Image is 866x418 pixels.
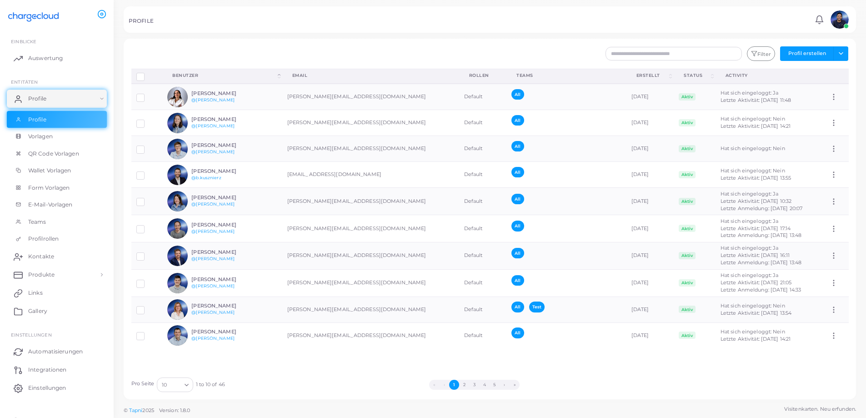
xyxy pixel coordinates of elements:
button: Go to page 4 [479,380,489,390]
div: Search for option [157,378,193,392]
span: Einstellungen [11,332,51,337]
span: Letzte Aktivität: [DATE] 16:11 [721,252,790,258]
td: [PERSON_NAME][EMAIL_ADDRESS][DOMAIN_NAME] [282,110,459,136]
img: avatar [167,218,188,239]
th: Action [825,69,848,84]
td: [PERSON_NAME][EMAIL_ADDRESS][DOMAIN_NAME] [282,136,459,162]
td: Default [459,215,507,242]
a: @[PERSON_NAME] [191,310,235,315]
a: Vorlagen [7,128,107,145]
span: Gallery [28,307,47,315]
ul: Pagination [225,380,724,390]
a: Auswertung [7,49,107,67]
span: Aktiv [679,306,696,313]
span: 2025 [142,407,154,414]
div: Benutzer [172,72,276,79]
span: Hat sich eingeloggt: Ja [721,191,779,197]
span: Test [529,302,545,312]
h6: [PERSON_NAME] [191,142,258,148]
div: Status [684,72,709,79]
td: Default [459,269,507,297]
span: Profile [28,95,46,103]
span: Produkte [28,271,55,279]
a: @[PERSON_NAME] [191,201,235,206]
span: Visitenkarten. Neu erfunden. [784,405,856,413]
span: Letzte Aktivität: [DATE] 10:32 [721,198,791,204]
img: avatar [167,139,188,159]
span: Letzte Aktivität: [DATE] 14:21 [721,123,791,129]
button: Filter [747,46,775,61]
div: Erstellt [636,72,668,79]
span: All [511,194,524,204]
a: @[PERSON_NAME] [191,229,235,234]
a: avatar [828,10,851,29]
span: Vorlagen [28,132,53,141]
img: logo [8,9,59,25]
td: Default [459,162,507,188]
td: [PERSON_NAME][EMAIL_ADDRESS][DOMAIN_NAME] [282,188,459,215]
span: Integrationen [28,366,66,374]
td: Default [459,84,507,110]
span: Aktiv [679,252,696,259]
button: Go to last page [510,380,520,390]
td: [DATE] [626,188,674,215]
span: Kontakte [28,252,54,261]
span: Automatisierungen [28,347,83,356]
span: Hat sich eingeloggt: Ja [721,245,779,251]
span: Letzte Anmeldung: [DATE] 13:48 [721,259,801,266]
button: Go to page 1 [449,380,459,390]
img: avatar [167,246,188,266]
span: Hat sich eingeloggt: Ja [721,272,779,278]
td: [PERSON_NAME][EMAIL_ADDRESS][DOMAIN_NAME] [282,242,459,269]
span: All [511,141,524,151]
a: Profile [7,90,107,108]
img: avatar [167,299,188,320]
span: Form Vorlagen [28,184,70,192]
button: Profil erstellen [780,46,834,61]
h6: [PERSON_NAME] [191,303,258,309]
a: @[PERSON_NAME] [191,123,235,128]
a: Form Vorlagen [7,179,107,196]
a: @[PERSON_NAME] [191,256,235,261]
span: Profilrollen [28,235,59,243]
span: ENTITÄTEN [11,79,38,85]
td: [DATE] [626,269,674,297]
div: Email [292,72,449,79]
span: Hat sich eingeloggt: Nein [721,116,785,122]
td: [DATE] [626,110,674,136]
td: [DATE] [626,322,674,348]
td: [PERSON_NAME][EMAIL_ADDRESS][DOMAIN_NAME] [282,215,459,242]
button: Go to page 5 [490,380,500,390]
h6: [PERSON_NAME] [191,329,258,335]
a: Tapni [129,407,143,413]
a: Gallery [7,302,107,320]
span: Aktiv [679,279,696,287]
a: Profilrollen [7,230,107,247]
img: avatar [831,10,849,29]
span: All [511,89,524,100]
span: Links [28,289,43,297]
a: @b.kusznierz [191,175,221,180]
span: Letzte Anmeldung: [DATE] 14:33 [721,287,801,293]
img: avatar [167,191,188,212]
div: activity [726,72,815,79]
h6: [PERSON_NAME] [191,168,258,174]
span: Hat sich eingeloggt: Nein [721,302,785,309]
a: @[PERSON_NAME] [191,149,235,154]
span: Letzte Aktivität: [DATE] 11:48 [721,97,791,103]
td: Default [459,188,507,215]
span: Aktiv [679,332,696,339]
span: Version: 1.8.0 [159,407,190,413]
span: Letzte Aktivität: [DATE] 13:54 [721,310,791,316]
a: Teams [7,213,107,231]
span: © [124,407,190,414]
a: QR Code Vorlagen [7,145,107,162]
td: [DATE] [626,297,674,322]
span: Aktiv [679,119,696,126]
td: Default [459,136,507,162]
label: Pro Seite [131,380,155,388]
span: All [511,221,524,231]
td: Default [459,242,507,269]
img: avatar [167,87,188,107]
